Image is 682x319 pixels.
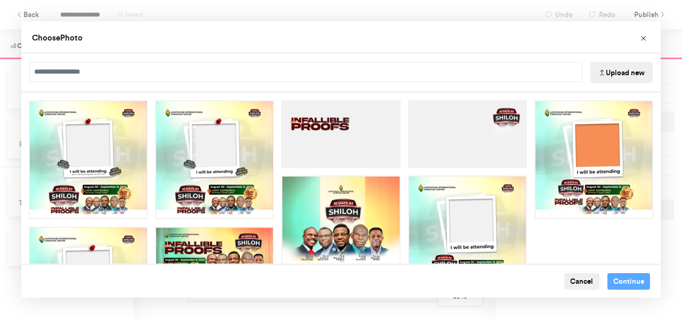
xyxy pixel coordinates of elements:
span: Choose Photo [32,33,83,43]
button: Upload new [590,62,653,83]
button: Continue [607,273,651,290]
iframe: Drift Widget Chat Controller [629,266,669,306]
button: Cancel [564,273,599,290]
div: Choose Image [21,21,661,298]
